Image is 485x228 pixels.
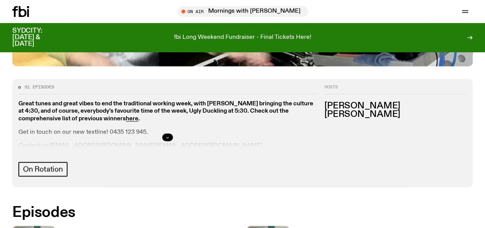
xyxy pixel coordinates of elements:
h3: [PERSON_NAME] [324,110,467,119]
span: On Rotation [23,165,63,173]
h3: [PERSON_NAME] [324,102,467,110]
button: On AirMornings with [PERSON_NAME] / absolute cinema [178,6,308,17]
strong: . [138,116,140,122]
h3: SYDCITY: [DATE] & [DATE] [12,28,61,47]
a: here [126,116,138,122]
span: 91 episodes [25,85,54,89]
h2: Hosts [324,85,467,94]
h2: Episodes [12,206,317,220]
p: fbi Long Weekend Fundraiser - Final Tickets Here! [174,34,311,41]
strong: Great tunes and great vibes to end the traditional working week, with [PERSON_NAME] bringing the ... [18,101,313,121]
a: On Rotation [18,162,67,176]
